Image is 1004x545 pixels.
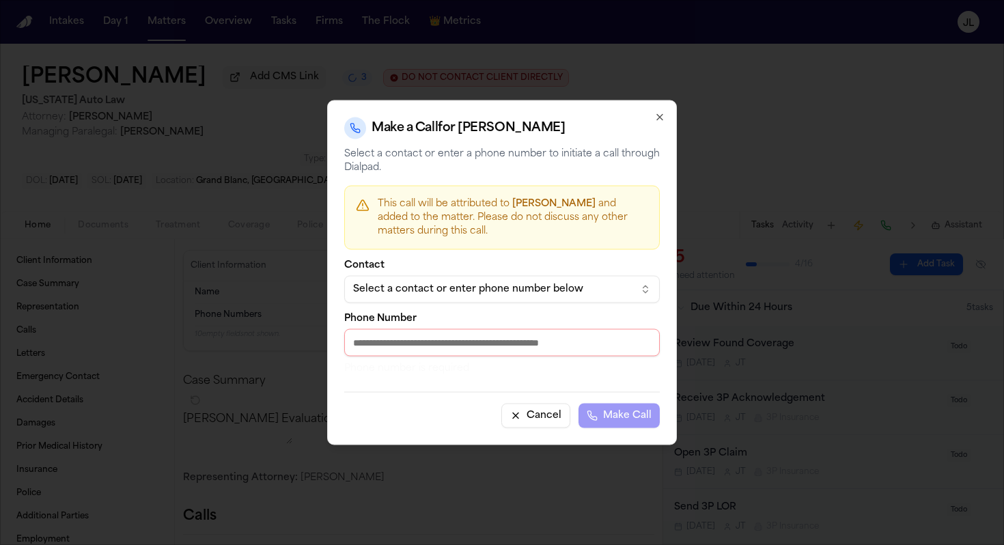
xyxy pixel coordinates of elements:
div: Select a contact or enter phone number below [353,283,629,296]
p: This call will be attributed to and added to the matter. Please do not discuss any other matters ... [378,197,648,238]
button: Cancel [501,404,570,428]
span: [PERSON_NAME] [512,199,596,209]
p: Phone number is required [344,362,660,376]
label: Contact [344,261,660,270]
label: Phone Number [344,314,660,324]
p: Select a contact or enter a phone number to initiate a call through Dialpad. [344,148,660,175]
h2: Make a Call for [PERSON_NAME] [372,119,565,138]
